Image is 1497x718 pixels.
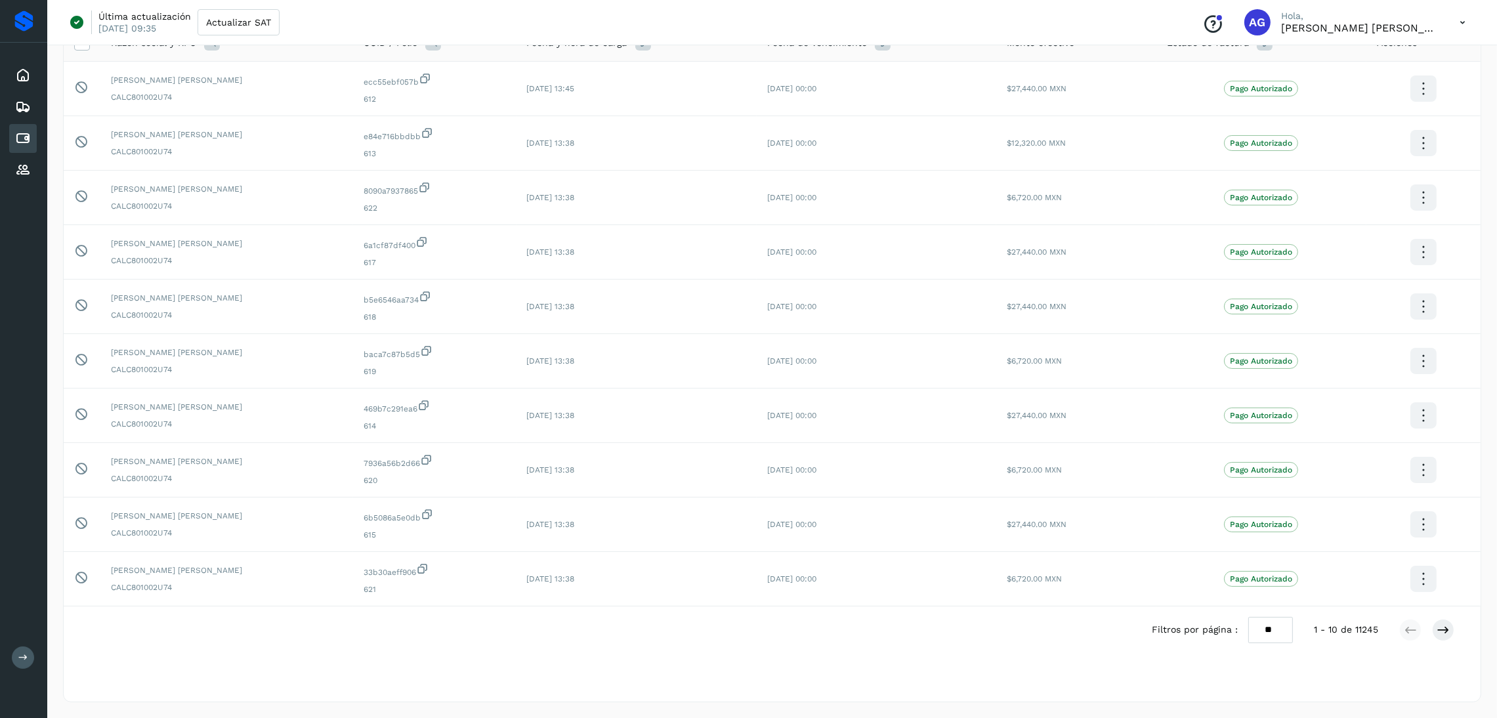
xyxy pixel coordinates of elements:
[364,475,506,486] span: 620
[364,202,506,214] span: 622
[1007,465,1062,475] span: $6,720.00 MXN
[1152,623,1238,637] span: Filtros por página :
[111,183,343,195] span: [PERSON_NAME] [PERSON_NAME]
[1007,302,1066,311] span: $27,440.00 MXN
[111,91,343,103] span: CALC801002U74
[1230,138,1292,148] p: Pago Autorizado
[1230,302,1292,311] p: Pago Autorizado
[364,236,506,251] span: 6a1cf87df400
[1281,22,1439,34] p: Abigail Gonzalez Leon
[364,508,506,524] span: 6b5086a5e0db
[111,401,343,413] span: [PERSON_NAME] [PERSON_NAME]
[364,420,506,432] span: 614
[9,93,37,121] div: Embarques
[1007,193,1062,202] span: $6,720.00 MXN
[111,146,343,158] span: CALC801002U74
[767,247,816,257] span: [DATE] 00:00
[364,93,506,105] span: 612
[767,84,816,93] span: [DATE] 00:00
[111,238,343,249] span: [PERSON_NAME] [PERSON_NAME]
[1007,574,1062,583] span: $6,720.00 MXN
[1230,465,1292,475] p: Pago Autorizado
[1230,193,1292,202] p: Pago Autorizado
[1230,574,1292,583] p: Pago Autorizado
[767,574,816,583] span: [DATE] 00:00
[767,520,816,529] span: [DATE] 00:00
[111,74,343,86] span: [PERSON_NAME] [PERSON_NAME]
[767,302,816,311] span: [DATE] 00:00
[1314,623,1378,637] span: 1 - 10 de 11245
[111,510,343,522] span: [PERSON_NAME] [PERSON_NAME]
[364,454,506,469] span: 7936a56b2d66
[111,292,343,304] span: [PERSON_NAME] [PERSON_NAME]
[111,200,343,212] span: CALC801002U74
[767,193,816,202] span: [DATE] 00:00
[364,127,506,142] span: e84e716bbdbb
[364,290,506,306] span: b5e6546aa734
[111,473,343,484] span: CALC801002U74
[98,22,156,34] p: [DATE] 09:35
[527,356,575,366] span: [DATE] 13:38
[527,138,575,148] span: [DATE] 13:38
[767,465,816,475] span: [DATE] 00:00
[767,356,816,366] span: [DATE] 00:00
[9,124,37,153] div: Cuentas por pagar
[364,583,506,595] span: 621
[111,255,343,266] span: CALC801002U74
[767,138,816,148] span: [DATE] 00:00
[1007,84,1066,93] span: $27,440.00 MXN
[1007,247,1066,257] span: $27,440.00 MXN
[1230,84,1292,93] p: Pago Autorizado
[111,129,343,140] span: [PERSON_NAME] [PERSON_NAME]
[111,564,343,576] span: [PERSON_NAME] [PERSON_NAME]
[111,347,343,358] span: [PERSON_NAME] [PERSON_NAME]
[364,366,506,377] span: 619
[1281,11,1439,22] p: Hola,
[1007,520,1066,529] span: $27,440.00 MXN
[1007,411,1066,420] span: $27,440.00 MXN
[527,520,575,529] span: [DATE] 13:38
[111,581,343,593] span: CALC801002U74
[364,257,506,268] span: 617
[364,311,506,323] span: 618
[364,72,506,88] span: ecc55ebf057b
[767,411,816,420] span: [DATE] 00:00
[111,309,343,321] span: CALC801002U74
[364,181,506,197] span: 8090a7937865
[98,11,191,22] p: Última actualización
[1230,247,1292,257] p: Pago Autorizado
[1007,356,1062,366] span: $6,720.00 MXN
[1230,411,1292,420] p: Pago Autorizado
[527,411,575,420] span: [DATE] 13:38
[527,193,575,202] span: [DATE] 13:38
[9,61,37,90] div: Inicio
[527,574,575,583] span: [DATE] 13:38
[206,18,271,27] span: Actualizar SAT
[364,529,506,541] span: 615
[111,455,343,467] span: [PERSON_NAME] [PERSON_NAME]
[1007,138,1066,148] span: $12,320.00 MXN
[111,527,343,539] span: CALC801002U74
[198,9,280,35] button: Actualizar SAT
[527,465,575,475] span: [DATE] 13:38
[364,148,506,159] span: 613
[1230,520,1292,529] p: Pago Autorizado
[527,84,575,93] span: [DATE] 13:45
[111,418,343,430] span: CALC801002U74
[364,562,506,578] span: 33b30aeff906
[527,302,575,311] span: [DATE] 13:38
[364,345,506,360] span: baca7c87b5d5
[1230,356,1292,366] p: Pago Autorizado
[527,247,575,257] span: [DATE] 13:38
[364,399,506,415] span: 469b7c291ea6
[9,156,37,184] div: Proveedores
[111,364,343,375] span: CALC801002U74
